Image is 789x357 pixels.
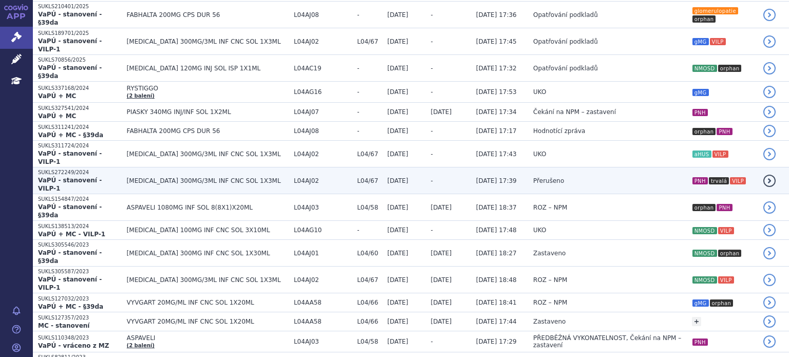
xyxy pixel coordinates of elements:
[294,276,352,284] span: L04AJ02
[718,276,734,284] i: VILP
[38,303,103,310] strong: VaPÚ + MC - §39da
[476,88,517,96] span: [DATE] 17:53
[294,151,352,158] span: L04AJ02
[127,299,289,306] span: VYVGART 20MG/ML INF CNC SOL 1X20ML
[357,11,382,18] span: -
[387,65,408,72] span: [DATE]
[431,227,433,234] span: -
[712,151,728,158] i: VILP
[533,177,564,184] span: Přerušeno
[476,204,517,211] span: [DATE] 18:37
[692,15,716,23] i: orphan
[294,127,352,135] span: L04AJ08
[38,112,76,120] strong: VaPÚ + MC
[127,177,289,184] span: [MEDICAL_DATA] 300MG/3ML INF CNC SOL 1X3ML
[476,299,517,306] span: [DATE] 18:41
[717,128,732,135] i: PNH
[38,57,122,64] p: SUKLS70856/2025
[294,204,352,211] span: L04AJ03
[476,11,517,18] span: [DATE] 17:36
[38,196,122,203] p: SUKLS154847/2024
[38,241,122,249] p: SUKLS305546/2023
[127,334,289,342] span: ASPAVELI
[431,108,452,116] span: [DATE]
[476,227,517,234] span: [DATE] 17:48
[533,151,546,158] span: UKO
[431,65,433,72] span: -
[38,314,122,322] p: SUKLS127357/2023
[38,124,122,131] p: SUKLS311241/2024
[476,65,517,72] span: [DATE] 17:32
[38,64,102,80] strong: VaPÚ - stanovení - §39da
[38,276,102,291] strong: VaPÚ - stanovení - VILP-1
[357,299,382,306] span: L04/66
[763,125,776,137] a: detail
[38,268,122,275] p: SUKLS305587/2023
[692,204,716,211] i: orphan
[127,318,289,325] span: VYVGART 20MG/ML INF CNC SOL 1X20ML
[692,227,717,234] i: NMOSD
[38,334,122,342] p: SUKLS110348/2023
[357,250,382,257] span: L04/60
[431,299,452,306] span: [DATE]
[709,177,729,184] i: trvalá
[476,250,517,257] span: [DATE] 18:27
[387,276,408,284] span: [DATE]
[294,177,352,184] span: L04AJ02
[127,85,289,92] span: RYSTIGGO
[431,318,452,325] span: [DATE]
[357,65,382,72] span: -
[127,65,289,72] span: [MEDICAL_DATA] 120MG INJ SOL ISP 1X1ML
[431,338,433,345] span: -
[357,338,382,345] span: L04/58
[38,249,102,265] strong: VaPÚ - stanovení - §39da
[763,106,776,118] a: detail
[294,88,352,96] span: L04AG16
[763,224,776,236] a: detail
[38,11,102,26] strong: VaPÚ - stanovení - §39da
[294,65,352,72] span: L04AC19
[38,177,102,192] strong: VaPÚ - stanovení - VILP-1
[387,38,408,45] span: [DATE]
[431,250,452,257] span: [DATE]
[387,88,408,96] span: [DATE]
[38,295,122,303] p: SUKLS127032/2023
[38,231,105,238] strong: VaPÚ + MC - VILP-1
[476,108,517,116] span: [DATE] 17:34
[692,151,711,158] i: aHUS
[533,108,616,116] span: Čekání na NPM – zastavení
[533,299,567,306] span: ROZ – NPM
[431,276,452,284] span: [DATE]
[476,127,517,135] span: [DATE] 17:17
[533,227,546,234] span: UKO
[533,38,598,45] span: Opatřování podkladů
[127,93,155,99] a: (2 balení)
[763,175,776,187] a: detail
[127,108,289,116] span: PIASKY 340MG INJ/INF SOL 1X2ML
[533,65,598,72] span: Opatřování podkladů
[718,250,742,257] i: orphan
[431,127,433,135] span: -
[476,338,517,345] span: [DATE] 17:29
[692,128,716,135] i: orphan
[127,11,289,18] span: FABHALTA 200MG CPS DUR 56
[38,169,122,176] p: SUKLS272249/2024
[38,37,102,53] strong: VaPÚ - stanovení - VILP-1
[357,177,382,184] span: L04/67
[533,11,598,18] span: Opatřování podkladů
[431,11,433,18] span: -
[38,322,89,329] strong: MC - stanovení
[533,250,566,257] span: Zastaveno
[357,88,382,96] span: -
[387,11,408,18] span: [DATE]
[387,318,408,325] span: [DATE]
[763,315,776,328] a: detail
[127,204,289,211] span: ASPAVELI 1080MG INF SOL 8(8X1)X20ML
[763,9,776,21] a: detail
[38,142,122,149] p: SUKLS311724/2024
[294,299,352,306] span: L04AA58
[357,204,382,211] span: L04/58
[476,276,517,284] span: [DATE] 18:48
[763,274,776,286] a: detail
[763,62,776,74] a: detail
